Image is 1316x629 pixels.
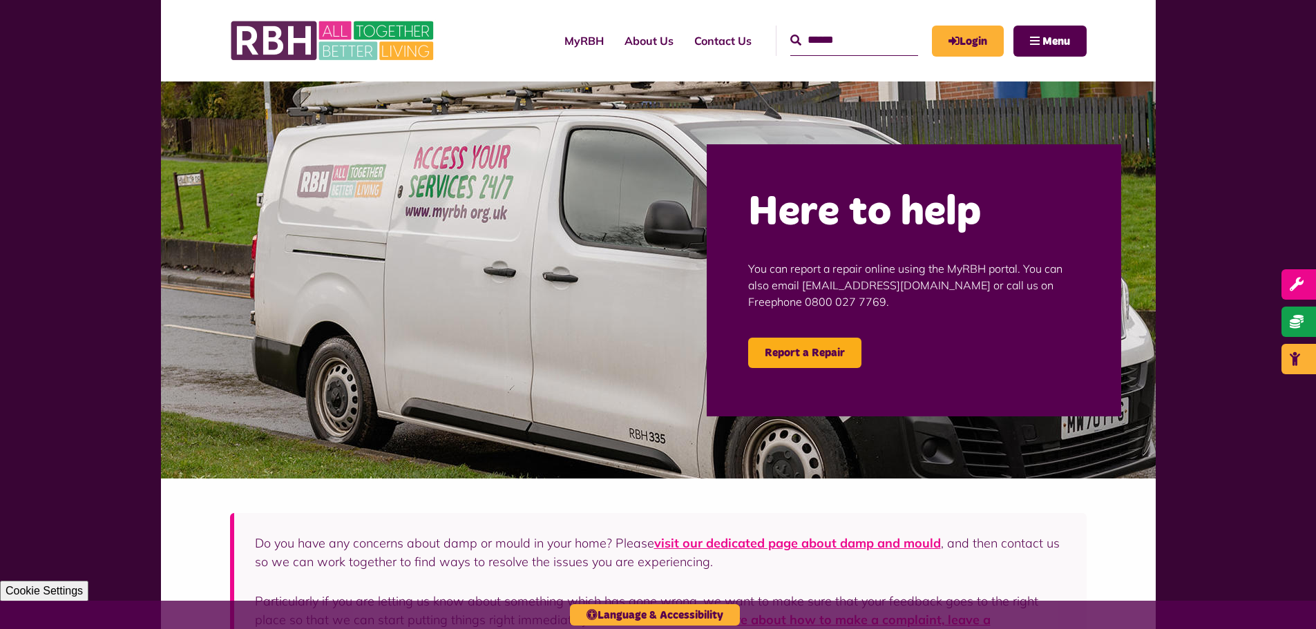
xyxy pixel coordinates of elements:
p: Do you have any concerns about damp or mould in your home? Please , and then contact us so we can... [255,534,1066,571]
button: Language & Accessibility [570,604,740,626]
button: Navigation [1013,26,1087,57]
p: You can report a repair online using the MyRBH portal. You can also email [EMAIL_ADDRESS][DOMAIN_... [748,240,1080,331]
img: RBH [230,14,437,68]
a: About Us [614,22,684,59]
a: Report a Repair [748,338,861,368]
img: Repairs 6 [161,81,1156,478]
a: MyRBH [554,22,614,59]
a: MyRBH [932,26,1004,57]
a: Contact Us [684,22,762,59]
h2: Here to help [748,186,1080,240]
span: Menu [1042,36,1070,47]
a: visit our dedicated page about damp and mould [654,535,941,551]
